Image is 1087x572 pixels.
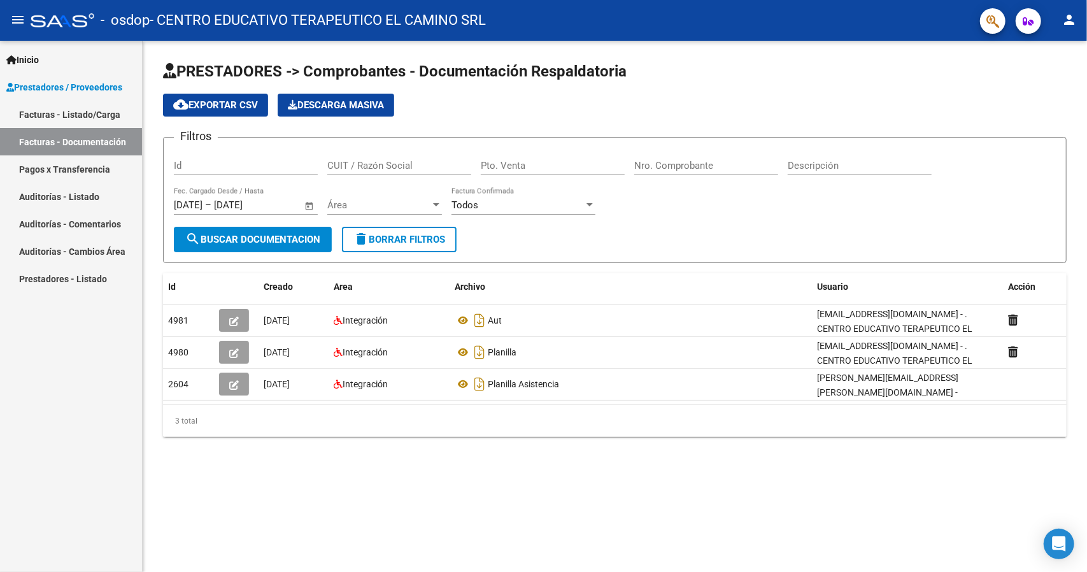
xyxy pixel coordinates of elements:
span: - osdop [101,6,150,34]
span: Integración [343,315,388,325]
span: Creado [264,282,293,292]
span: Área [327,199,430,211]
datatable-header-cell: Id [163,273,214,301]
i: Descargar documento [471,374,488,394]
span: 2604 [168,379,188,389]
span: Buscar Documentacion [185,234,320,245]
span: PRESTADORES -> Comprobantes - Documentación Respaldatoria [163,62,627,80]
span: [PERSON_NAME][EMAIL_ADDRESS][PERSON_NAME][DOMAIN_NAME] - [PERSON_NAME] [817,373,958,412]
button: Buscar Documentacion [174,227,332,252]
mat-icon: person [1062,12,1077,27]
span: [DATE] [264,315,290,325]
span: Todos [451,199,478,211]
span: 4980 [168,347,188,357]
mat-icon: search [185,231,201,247]
span: Area [334,282,353,292]
span: [EMAIL_ADDRESS][DOMAIN_NAME] - . CENTRO EDUCATIVO TERAPEUTICO EL CAMINO SRL [817,341,972,380]
span: [DATE] [264,347,290,357]
span: Aut [488,315,502,325]
span: Planilla Asistencia [488,379,559,389]
span: [DATE] [264,379,290,389]
datatable-header-cell: Usuario [812,273,1003,301]
span: – [205,199,211,211]
span: [EMAIL_ADDRESS][DOMAIN_NAME] - . CENTRO EDUCATIVO TERAPEUTICO EL CAMINO SRL [817,309,972,348]
button: Open calendar [302,199,317,213]
h3: Filtros [174,127,218,145]
mat-icon: cloud_download [173,97,188,112]
i: Descargar documento [471,310,488,331]
button: Exportar CSV [163,94,268,117]
span: Prestadores / Proveedores [6,80,122,94]
datatable-header-cell: Creado [259,273,329,301]
span: Id [168,282,176,292]
button: Descarga Masiva [278,94,394,117]
span: Usuario [817,282,848,292]
datatable-header-cell: Archivo [450,273,812,301]
span: Planilla [488,347,516,357]
span: Descarga Masiva [288,99,384,111]
span: Exportar CSV [173,99,258,111]
span: 4981 [168,315,188,325]
span: Inicio [6,53,39,67]
input: Fecha inicio [174,199,202,211]
span: Archivo [455,282,485,292]
button: Borrar Filtros [342,227,457,252]
input: Fecha fin [214,199,276,211]
span: Integración [343,347,388,357]
datatable-header-cell: Acción [1003,273,1067,301]
div: Open Intercom Messenger [1044,529,1074,559]
span: - CENTRO EDUCATIVO TERAPEUTICO EL CAMINO SRL [150,6,486,34]
app-download-masive: Descarga masiva de comprobantes (adjuntos) [278,94,394,117]
mat-icon: menu [10,12,25,27]
span: Acción [1008,282,1035,292]
mat-icon: delete [353,231,369,247]
i: Descargar documento [471,342,488,362]
div: 3 total [163,405,1067,437]
span: Integración [343,379,388,389]
span: Borrar Filtros [353,234,445,245]
datatable-header-cell: Area [329,273,450,301]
